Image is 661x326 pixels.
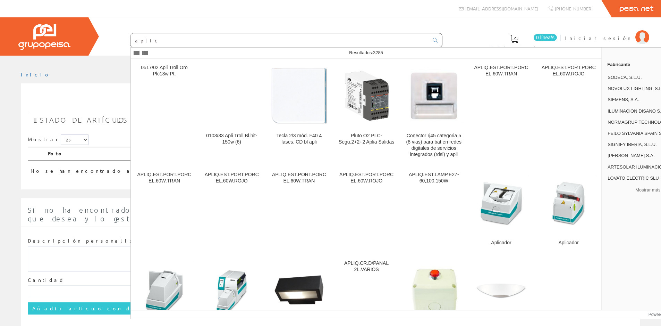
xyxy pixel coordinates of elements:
[265,166,332,254] a: APLIQ.EST.PORT.PORCEL.60W.TRAN
[535,59,602,166] a: APLIQ.EST.PORT.PORCEL.60W.ROJO
[535,166,602,254] a: Aplicador Aplicador
[468,166,535,254] a: Aplicador Aplicador
[333,166,400,254] a: APLIQ.EST.PORT.PORCEL.60W.ROJO
[45,147,569,160] th: Foto
[28,95,633,108] h1: ojos de buey
[339,133,395,145] div: Pluto O2 PLC-Segu.2+2+2 Aplia Salidas
[271,172,327,184] div: APLIQ.EST.PORT.PORCEL.60W.TRAN
[565,29,649,35] a: Iniciar sesión
[28,160,569,177] td: No se han encontrado artículos, pruebe con otra búsqueda
[198,59,265,166] a: 0103/33 Apli Troll Bl.hit-150w (6) 0103/33 Apli Troll Bl.hit-150w (6)
[541,175,596,231] img: Aplicador
[349,50,383,55] span: Resultados:
[406,263,462,319] img: PULSADOR CIR.CERR.APLIC.SUPF.
[28,237,151,244] label: Descripción personalizada
[473,175,529,231] img: Aplicador
[541,240,596,246] div: Aplicador
[473,65,529,77] div: APLIQ.EST.PORT.PORCEL.60W.TRAN
[271,68,327,124] img: Tecla 2/3 mód. F40 4 fases. CD bl apli
[265,59,332,166] a: Tecla 2/3 mód. F40 4 fases. CD bl apli Tecla 2/3 mód. F40 4 fases. CD bl apli
[339,172,395,184] div: APLIQ.EST.PORT.PORCEL.60W.ROJO
[406,69,462,122] img: Conector rj45 categoria 5 (8 vias) para bat en redes digitales de servicios integrados (rdsi) y apli
[136,172,192,184] div: APLIQ.EST.PORT.PORCEL.60W.TRAN
[333,59,400,166] a: Pluto O2 PLC-Segu.2+2+2 Aplia Salidas Pluto O2 PLC-Segu.2+2+2 Aplia Salidas
[21,71,50,78] a: Inicio
[271,272,327,311] img: Aplique Pared,cree,8x1w,biridecional,40º,4000-4500
[204,133,260,145] div: 0103/33 Apli Troll Bl.hit-150w (6)
[406,172,462,184] div: APLIQ.EST.LAMP.E27-60,100,150W
[28,206,632,223] span: Si no ha encontrado algún artículo en nuestro catálogo introduzca aquí la cantidad y la descripci...
[131,59,198,166] a: 0517/02 Apli Troll Oro Plc13w Pt.
[28,277,65,284] label: Cantidad
[204,263,260,319] img: Aplicador
[28,302,254,314] input: Añadir artículo con descripción personalizada
[136,65,192,77] div: 0517/02 Apli Troll Oro Plc13w Pt.
[400,59,467,166] a: Conector rj45 categoria 5 (8 vias) para bat en redes digitales de servicios integrados (rdsi) y a...
[491,44,538,51] span: Pedido actual
[400,166,467,254] a: APLIQ.EST.LAMP.E27-60,100,150W
[555,6,593,11] span: [PHONE_NUMBER]
[61,135,88,145] select: Mostrar
[28,112,134,128] a: Listado de artículos
[18,24,70,50] img: Grupo Peisa
[339,68,395,124] img: Pluto O2 PLC-Segu.2+2+2 Aplia Salidas
[198,166,265,254] a: APLIQ.EST.PORT.PORCEL.60W.ROJO
[373,50,383,55] span: 3285
[541,65,596,77] div: APLIQ.EST.PORT.PORCEL.60W.ROJO
[468,59,535,166] a: APLIQ.EST.PORT.PORCEL.60W.TRAN
[271,133,327,145] div: Tecla 2/3 mód. F40 4 fases. CD bl apli
[565,34,632,41] span: Iniciar sesión
[473,240,529,246] div: Aplicador
[204,172,260,184] div: APLIQ.EST.PORT.PORCEL.60W.ROJO
[473,263,529,319] img: 5410.40.c Apliq.carmen 40cm2x60we27cr
[131,166,198,254] a: APLIQ.EST.PORT.PORCEL.60W.TRAN
[406,133,462,158] div: Conector rj45 categoria 5 (8 vias) para bat en redes digitales de servicios integrados (rdsi) y apli
[130,33,429,47] input: Buscar ...
[339,260,395,273] div: APLIQ.CR.D/PANAL 2L.VARIOS
[534,34,557,41] span: 0 línea/s
[465,6,538,11] span: [EMAIL_ADDRESS][DOMAIN_NAME]
[28,135,88,145] label: Mostrar
[136,263,192,319] img: Aplicador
